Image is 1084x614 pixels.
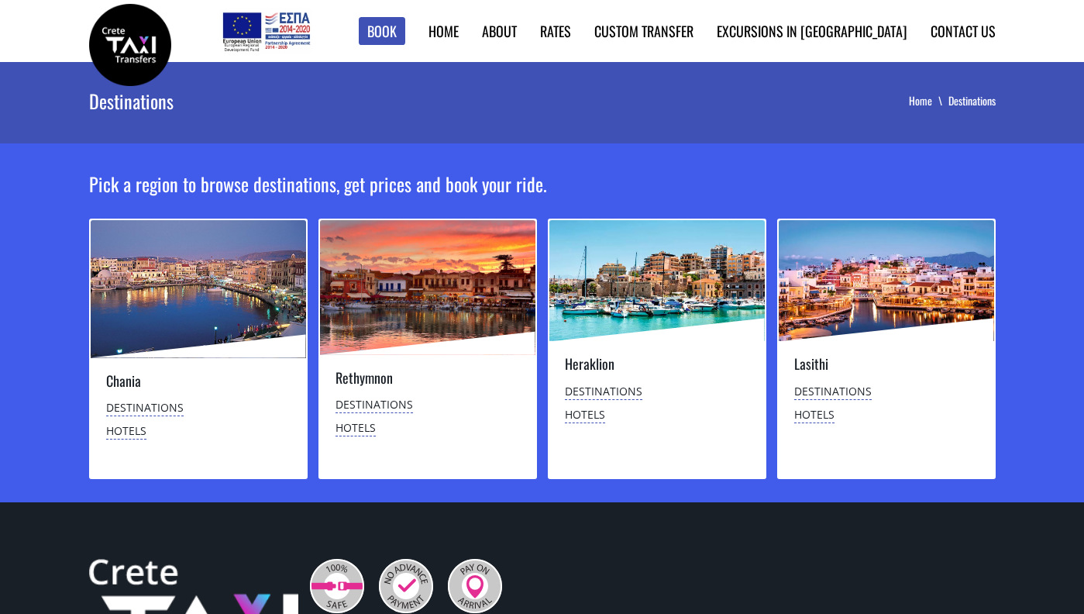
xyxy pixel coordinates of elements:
a: Lasithi [794,354,828,374]
img: Pay On Arrival [448,559,502,613]
img: No Advance Payment [379,559,433,613]
a: Rethymnon [336,367,393,388]
img: Crete Taxi Transfers | Top Destinations in Crete | Crete Taxi Transfers [89,4,171,86]
a: Home [428,21,459,41]
a: Destinations [794,384,872,400]
img: Rethymnon [320,220,535,355]
h2: Pick a region to browse destinations, get prices and book your ride. [89,171,996,219]
a: Hotels [106,423,146,440]
a: Hotels [794,407,835,423]
img: Heraklion [549,220,765,342]
a: Destinations [106,400,184,416]
li: Destinations [948,93,996,109]
img: Chania [91,220,306,358]
a: Hotels [336,420,376,436]
a: Heraklion [565,354,614,374]
a: About [482,21,517,41]
img: e-bannersEUERDF180X90.jpg [220,8,312,54]
img: Lasithi [779,220,994,342]
a: Home [909,92,948,109]
img: 100% Safe [310,559,364,613]
h1: Destinations [89,62,536,140]
a: Hotels [565,407,605,423]
a: Custom Transfer [594,21,693,41]
a: Book [359,17,405,46]
a: Chania [106,371,141,391]
a: Contact us [931,21,996,41]
a: Destinations [336,397,413,413]
a: Excursions in [GEOGRAPHIC_DATA] [717,21,907,41]
a: Crete Taxi Transfers | Top Destinations in Crete | Crete Taxi Transfers [89,35,171,51]
a: Destinations [565,384,642,400]
a: Rates [540,21,571,41]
